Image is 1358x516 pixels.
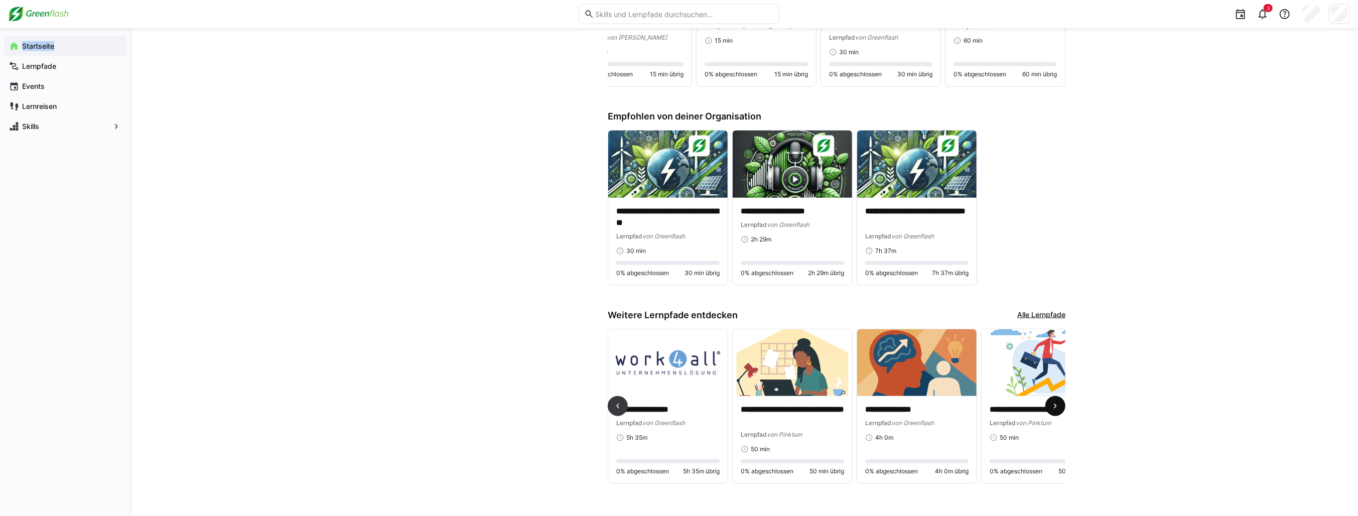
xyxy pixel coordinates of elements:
[990,419,1016,427] span: Lernpfad
[741,221,767,228] span: Lernpfad
[1000,434,1019,442] span: 50 min
[608,310,738,321] h3: Weitere Lernpfade entdecken
[865,419,891,427] span: Lernpfad
[809,467,844,475] span: 50 min übrig
[616,467,669,475] span: 0% abgeschlossen
[932,269,969,277] span: 7h 37m übrig
[751,235,771,243] span: 2h 29m
[897,70,932,78] span: 30 min übrig
[857,329,977,397] img: image
[891,419,934,427] span: von Greenflash
[594,10,774,19] input: Skills und Lernpfade durchsuchen…
[767,431,802,438] span: von Pinktum
[865,269,918,277] span: 0% abgeschlossen
[608,131,728,198] img: image
[741,431,767,438] span: Lernpfad
[733,329,852,397] img: image
[891,232,934,240] span: von Greenflash
[990,467,1042,475] span: 0% abgeschlossen
[1022,70,1057,78] span: 60 min übrig
[954,70,1006,78] span: 0% abgeschlossen
[839,48,859,56] span: 30 min
[741,269,793,277] span: 0% abgeschlossen
[767,221,809,228] span: von Greenflash
[733,131,852,198] img: image
[608,329,728,397] img: image
[875,247,896,255] span: 7h 37m
[808,269,844,277] span: 2h 29m übrig
[1058,467,1093,475] span: 50 min übrig
[608,111,1065,122] h3: Empfohlen von deiner Organisation
[705,70,757,78] span: 0% abgeschlossen
[982,329,1101,397] img: image
[865,467,918,475] span: 0% abgeschlossen
[751,445,770,453] span: 50 min
[741,467,793,475] span: 0% abgeschlossen
[1267,5,1270,11] span: 3
[774,70,808,78] span: 15 min übrig
[715,37,733,45] span: 15 min
[935,467,969,475] span: 4h 0m übrig
[829,70,882,78] span: 0% abgeschlossen
[875,434,893,442] span: 4h 0m
[616,269,669,277] span: 0% abgeschlossen
[616,419,642,427] span: Lernpfad
[865,232,891,240] span: Lernpfad
[606,34,667,41] span: von [PERSON_NAME]
[829,34,855,41] span: Lernpfad
[626,434,647,442] span: 5h 35m
[650,70,684,78] span: 15 min übrig
[642,419,685,427] span: von Greenflash
[855,34,898,41] span: von Greenflash
[1017,310,1065,321] a: Alle Lernpfade
[626,247,646,255] span: 30 min
[857,131,977,198] img: image
[964,37,983,45] span: 60 min
[1016,419,1051,427] span: von Pinktum
[642,232,685,240] span: von Greenflash
[616,232,642,240] span: Lernpfad
[685,269,720,277] span: 30 min übrig
[683,467,720,475] span: 5h 35m übrig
